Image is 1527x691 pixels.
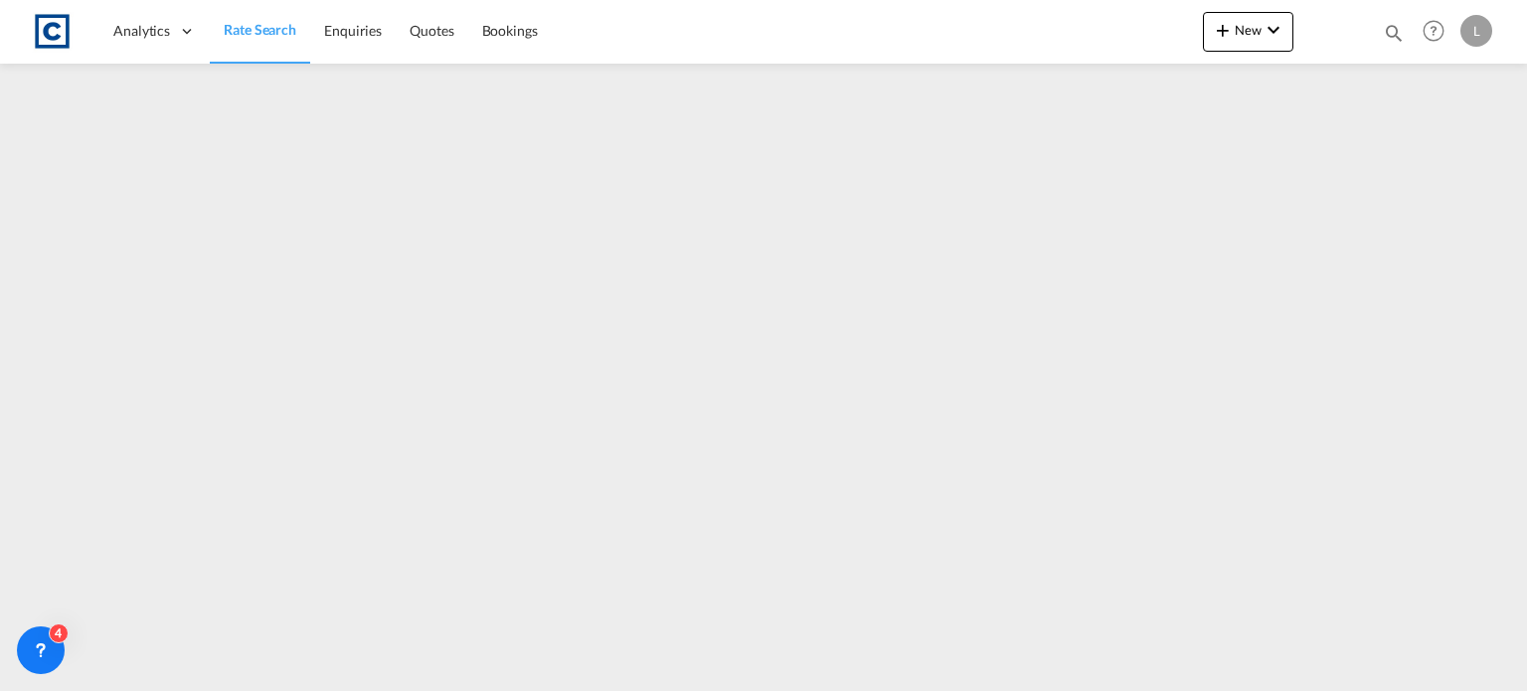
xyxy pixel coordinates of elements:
[1262,18,1285,42] md-icon: icon-chevron-down
[30,9,75,54] img: 1fdb9190129311efbfaf67cbb4249bed.jpeg
[1460,15,1492,47] div: L
[1211,22,1285,38] span: New
[1383,22,1405,44] md-icon: icon-magnify
[1417,14,1460,50] div: Help
[324,22,382,39] span: Enquiries
[113,21,170,41] span: Analytics
[1211,18,1235,42] md-icon: icon-plus 400-fg
[1417,14,1450,48] span: Help
[1383,22,1405,52] div: icon-magnify
[410,22,453,39] span: Quotes
[224,21,296,38] span: Rate Search
[1203,12,1293,52] button: icon-plus 400-fgNewicon-chevron-down
[482,22,538,39] span: Bookings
